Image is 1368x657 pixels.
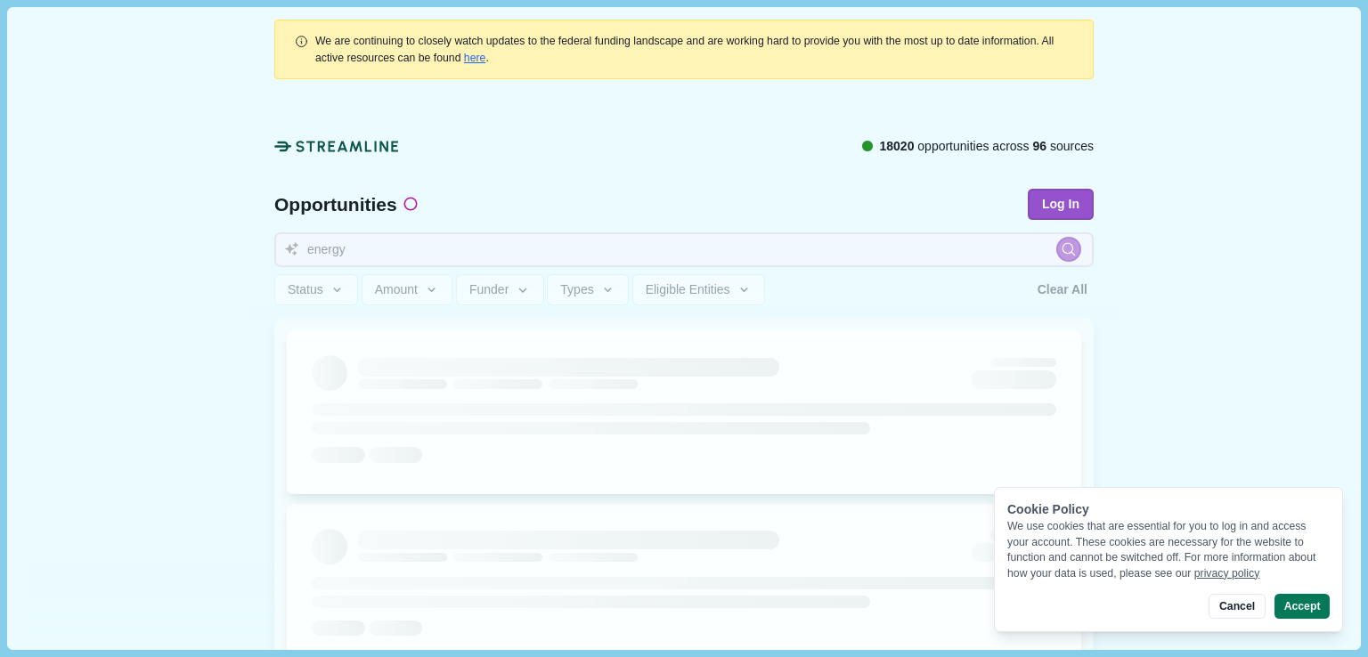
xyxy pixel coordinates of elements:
[1033,139,1047,153] span: 96
[1031,274,1094,305] button: Clear All
[632,274,765,305] button: Eligible Entities
[1007,502,1089,516] span: Cookie Policy
[1194,567,1260,580] a: privacy policy
[274,274,358,305] button: Status
[1007,519,1330,581] div: We use cookies that are essential for you to log in and access your account. These cookies are ne...
[375,282,418,297] span: Amount
[879,139,914,153] span: 18020
[1209,594,1265,619] button: Cancel
[464,52,486,64] a: here
[456,274,544,305] button: Funder
[879,137,1094,156] span: opportunities across sources
[315,35,1054,63] span: We are continuing to closely watch updates to the federal funding landscape and are working hard ...
[1028,189,1094,220] button: Log In
[274,232,1094,267] input: Search for funding
[315,33,1074,66] div: .
[362,274,453,305] button: Amount
[646,282,730,297] span: Eligible Entities
[1274,594,1330,619] button: Accept
[547,274,629,305] button: Types
[274,195,397,214] span: Opportunities
[469,282,509,297] span: Funder
[288,282,323,297] span: Status
[560,282,593,297] span: Types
